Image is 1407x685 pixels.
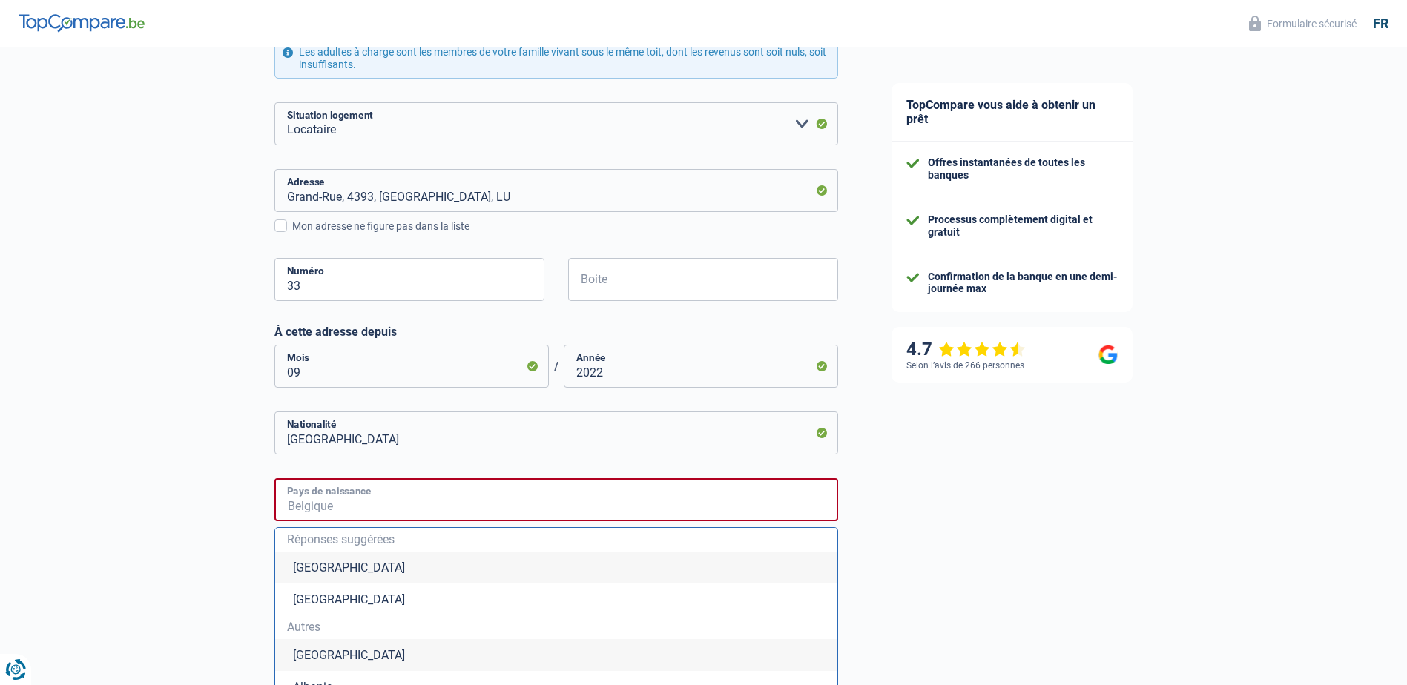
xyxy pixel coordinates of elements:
[274,169,838,212] input: Sélectionnez votre adresse dans la barre de recherche
[1240,11,1365,36] button: Formulaire sécurisé
[275,552,837,583] li: [GEOGRAPHIC_DATA]
[928,214,1118,239] div: Processus complètement digital et gratuit
[928,156,1118,182] div: Offres instantanées de toutes les banques
[287,621,826,633] span: Autres
[275,639,837,671] li: [GEOGRAPHIC_DATA]
[906,339,1026,360] div: 4.7
[1373,16,1388,32] div: fr
[564,345,838,388] input: AAAA
[549,360,564,374] span: /
[275,583,837,615] li: [GEOGRAPHIC_DATA]
[274,38,838,79] div: Les adultes à charge sont les membres de votre famille vivant sous le même toit, dont les revenus...
[274,478,838,521] input: Belgique
[274,345,549,388] input: MM
[287,534,826,546] span: Réponses suggérées
[274,411,838,454] input: Belgique
[906,360,1024,371] div: Selon l’avis de 266 personnes
[19,14,145,32] img: TopCompare Logo
[292,219,838,234] div: Mon adresse ne figure pas dans la liste
[274,325,838,339] label: À cette adresse depuis
[928,271,1118,296] div: Confirmation de la banque en une demi-journée max
[892,83,1133,142] div: TopCompare vous aide à obtenir un prêt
